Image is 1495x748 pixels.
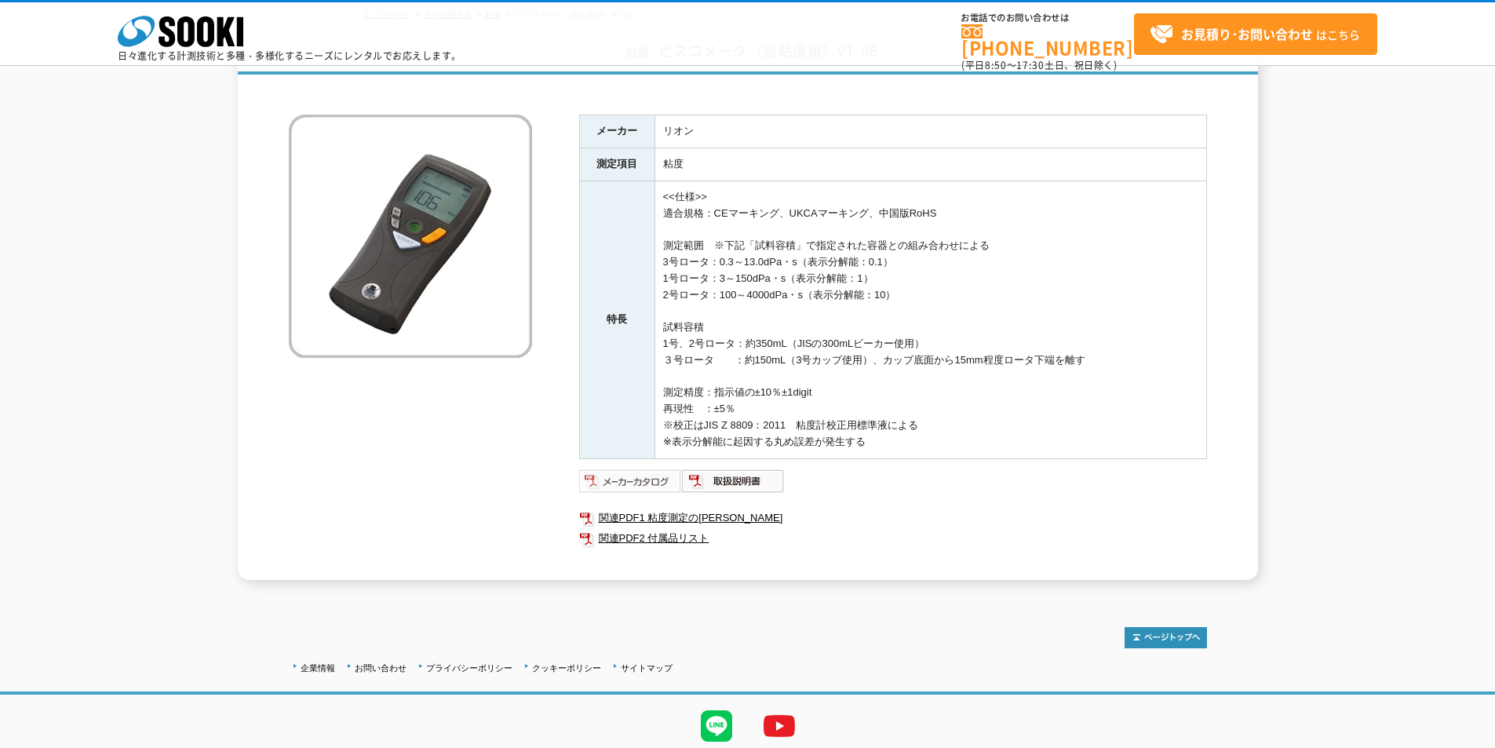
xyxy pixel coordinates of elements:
[1016,58,1045,72] span: 17:30
[579,508,1207,528] a: 関連PDF1 粘度測定の[PERSON_NAME]
[961,13,1134,23] span: お電話でのお問い合わせは
[1125,627,1207,648] img: トップページへ
[355,663,407,673] a: お問い合わせ
[532,663,601,673] a: クッキーポリシー
[579,528,1207,549] a: 関連PDF2 付属品リスト
[579,469,682,494] img: メーカーカタログ
[682,479,785,491] a: 取扱説明書
[579,479,682,491] a: メーカーカタログ
[579,148,655,181] th: 測定項目
[301,663,335,673] a: 企業情報
[118,51,461,60] p: 日々進化する計測技術と多種・多様化するニーズにレンタルでお応えします。
[579,115,655,148] th: メーカー
[289,115,532,358] img: ビスコメータ（高粘度用） VT-06
[655,181,1206,458] td: <<仕様>> 適合規格：CEマーキング、UKCAマーキング、中国版RoHS 測定範囲 ※下記「試料容積」で指定された容器との組み合わせによる 3号ロータ：0.3～13.0dPa・s（表示分解能：...
[579,181,655,458] th: 特長
[655,148,1206,181] td: 粘度
[621,663,673,673] a: サイトマップ
[1134,13,1377,55] a: お見積り･お問い合わせはこちら
[961,24,1134,57] a: [PHONE_NUMBER]
[1150,23,1360,46] span: はこちら
[985,58,1007,72] span: 8:50
[655,115,1206,148] td: リオン
[682,469,785,494] img: 取扱説明書
[426,663,512,673] a: プライバシーポリシー
[961,58,1117,72] span: (平日 ～ 土日、祝日除く)
[1181,24,1313,43] strong: お見積り･お問い合わせ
